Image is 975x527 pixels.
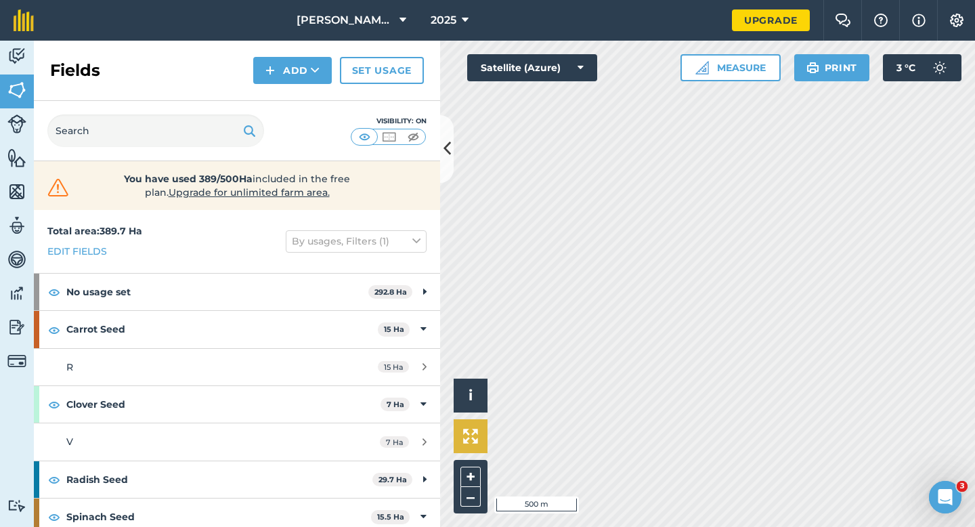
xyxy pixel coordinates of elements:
span: 3 ° C [896,54,915,81]
img: svg+xml;base64,PD94bWwgdmVyc2lvbj0iMS4wIiBlbmNvZGluZz0idXRmLTgiPz4KPCEtLSBHZW5lcmF0b3I6IEFkb2JlIE... [7,283,26,303]
button: + [460,467,481,487]
a: R15 Ha [34,349,440,385]
a: Set usage [340,57,424,84]
a: V7 Ha [34,423,440,460]
img: Four arrows, one pointing top left, one top right, one bottom right and the last bottom left [463,429,478,444]
strong: Clover Seed [66,386,381,423]
span: Upgrade for unlimited farm area. [169,186,330,198]
strong: 7 Ha [387,400,404,409]
img: A question mark icon [873,14,889,27]
img: svg+xml;base64,PHN2ZyB4bWxucz0iaHR0cDovL3d3dy53My5vcmcvMjAwMC9zdmciIHdpZHRoPSI1NiIgaGVpZ2h0PSI2MC... [7,182,26,202]
img: svg+xml;base64,PHN2ZyB4bWxucz0iaHR0cDovL3d3dy53My5vcmcvMjAwMC9zdmciIHdpZHRoPSIxOCIgaGVpZ2h0PSIyNC... [48,322,60,338]
iframe: Intercom live chat [929,481,961,513]
button: Add [253,57,332,84]
img: svg+xml;base64,PD94bWwgdmVyc2lvbj0iMS4wIiBlbmNvZGluZz0idXRmLTgiPz4KPCEtLSBHZW5lcmF0b3I6IEFkb2JlIE... [926,54,953,81]
strong: No usage set [66,274,368,310]
span: R [66,361,73,373]
strong: Total area : 389.7 Ha [47,225,142,237]
button: Measure [680,54,781,81]
img: svg+xml;base64,PHN2ZyB4bWxucz0iaHR0cDovL3d3dy53My5vcmcvMjAwMC9zdmciIHdpZHRoPSIxOCIgaGVpZ2h0PSIyNC... [48,284,60,300]
img: svg+xml;base64,PHN2ZyB4bWxucz0iaHR0cDovL3d3dy53My5vcmcvMjAwMC9zdmciIHdpZHRoPSI1NiIgaGVpZ2h0PSI2MC... [7,80,26,100]
img: svg+xml;base64,PHN2ZyB4bWxucz0iaHR0cDovL3d3dy53My5vcmcvMjAwMC9zdmciIHdpZHRoPSIzMiIgaGVpZ2h0PSIzMC... [45,177,72,198]
button: Print [794,54,870,81]
div: Radish Seed29.7 Ha [34,461,440,498]
img: svg+xml;base64,PD94bWwgdmVyc2lvbj0iMS4wIiBlbmNvZGluZz0idXRmLTgiPz4KPCEtLSBHZW5lcmF0b3I6IEFkb2JlIE... [7,499,26,512]
strong: 29.7 Ha [378,475,407,484]
img: svg+xml;base64,PHN2ZyB4bWxucz0iaHR0cDovL3d3dy53My5vcmcvMjAwMC9zdmciIHdpZHRoPSI1MCIgaGVpZ2h0PSI0MC... [405,130,422,144]
img: svg+xml;base64,PHN2ZyB4bWxucz0iaHR0cDovL3d3dy53My5vcmcvMjAwMC9zdmciIHdpZHRoPSI1MCIgaGVpZ2h0PSI0MC... [381,130,397,144]
h2: Fields [50,60,100,81]
img: svg+xml;base64,PHN2ZyB4bWxucz0iaHR0cDovL3d3dy53My5vcmcvMjAwMC9zdmciIHdpZHRoPSIxOCIgaGVpZ2h0PSIyNC... [48,471,60,488]
strong: Carrot Seed [66,311,378,347]
span: V [66,436,73,448]
span: 7 Ha [380,436,409,448]
img: svg+xml;base64,PD94bWwgdmVyc2lvbj0iMS4wIiBlbmNvZGluZz0idXRmLTgiPz4KPCEtLSBHZW5lcmF0b3I6IEFkb2JlIE... [7,352,26,371]
img: svg+xml;base64,PHN2ZyB4bWxucz0iaHR0cDovL3d3dy53My5vcmcvMjAwMC9zdmciIHdpZHRoPSIxNCIgaGVpZ2h0PSIyNC... [265,62,275,79]
strong: 15 Ha [384,324,404,334]
img: svg+xml;base64,PD94bWwgdmVyc2lvbj0iMS4wIiBlbmNvZGluZz0idXRmLTgiPz4KPCEtLSBHZW5lcmF0b3I6IEFkb2JlIE... [7,215,26,236]
img: svg+xml;base64,PHN2ZyB4bWxucz0iaHR0cDovL3d3dy53My5vcmcvMjAwMC9zdmciIHdpZHRoPSIxOCIgaGVpZ2h0PSIyNC... [48,396,60,413]
img: svg+xml;base64,PHN2ZyB4bWxucz0iaHR0cDovL3d3dy53My5vcmcvMjAwMC9zdmciIHdpZHRoPSIxNyIgaGVpZ2h0PSIxNy... [912,12,926,28]
img: svg+xml;base64,PHN2ZyB4bWxucz0iaHR0cDovL3d3dy53My5vcmcvMjAwMC9zdmciIHdpZHRoPSIxOSIgaGVpZ2h0PSIyNC... [243,123,256,139]
img: svg+xml;base64,PD94bWwgdmVyc2lvbj0iMS4wIiBlbmNvZGluZz0idXRmLTgiPz4KPCEtLSBHZW5lcmF0b3I6IEFkb2JlIE... [7,114,26,133]
span: 2025 [431,12,456,28]
div: Visibility: On [351,116,427,127]
span: [PERSON_NAME] & Sons [297,12,394,28]
button: 3 °C [883,54,961,81]
img: A cog icon [949,14,965,27]
span: 3 [957,481,968,492]
img: svg+xml;base64,PHN2ZyB4bWxucz0iaHR0cDovL3d3dy53My5vcmcvMjAwMC9zdmciIHdpZHRoPSIxOCIgaGVpZ2h0PSIyNC... [48,509,60,525]
div: Clover Seed7 Ha [34,386,440,423]
button: – [460,487,481,507]
button: By usages, Filters (1) [286,230,427,252]
div: Carrot Seed15 Ha [34,311,440,347]
img: svg+xml;base64,PHN2ZyB4bWxucz0iaHR0cDovL3d3dy53My5vcmcvMjAwMC9zdmciIHdpZHRoPSI1MCIgaGVpZ2h0PSI0MC... [356,130,373,144]
img: Ruler icon [695,61,709,75]
strong: Radish Seed [66,461,372,498]
img: fieldmargin Logo [14,9,34,31]
span: included in the free plan . [93,172,381,199]
img: svg+xml;base64,PD94bWwgdmVyc2lvbj0iMS4wIiBlbmNvZGluZz0idXRmLTgiPz4KPCEtLSBHZW5lcmF0b3I6IEFkb2JlIE... [7,249,26,270]
input: Search [47,114,264,147]
strong: 15.5 Ha [377,512,404,522]
strong: You have used 389/500Ha [124,173,253,185]
button: Satellite (Azure) [467,54,597,81]
strong: 292.8 Ha [374,287,407,297]
img: svg+xml;base64,PD94bWwgdmVyc2lvbj0iMS4wIiBlbmNvZGluZz0idXRmLTgiPz4KPCEtLSBHZW5lcmF0b3I6IEFkb2JlIE... [7,317,26,337]
img: svg+xml;base64,PD94bWwgdmVyc2lvbj0iMS4wIiBlbmNvZGluZz0idXRmLTgiPz4KPCEtLSBHZW5lcmF0b3I6IEFkb2JlIE... [7,46,26,66]
img: svg+xml;base64,PHN2ZyB4bWxucz0iaHR0cDovL3d3dy53My5vcmcvMjAwMC9zdmciIHdpZHRoPSI1NiIgaGVpZ2h0PSI2MC... [7,148,26,168]
img: svg+xml;base64,PHN2ZyB4bWxucz0iaHR0cDovL3d3dy53My5vcmcvMjAwMC9zdmciIHdpZHRoPSIxOSIgaGVpZ2h0PSIyNC... [806,60,819,76]
a: Edit fields [47,244,107,259]
div: No usage set292.8 Ha [34,274,440,310]
img: Two speech bubbles overlapping with the left bubble in the forefront [835,14,851,27]
span: i [469,387,473,404]
a: You have used 389/500Haincluded in the free plan.Upgrade for unlimited farm area. [45,172,429,199]
span: 15 Ha [378,361,409,373]
button: i [454,379,487,413]
a: Upgrade [732,9,810,31]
